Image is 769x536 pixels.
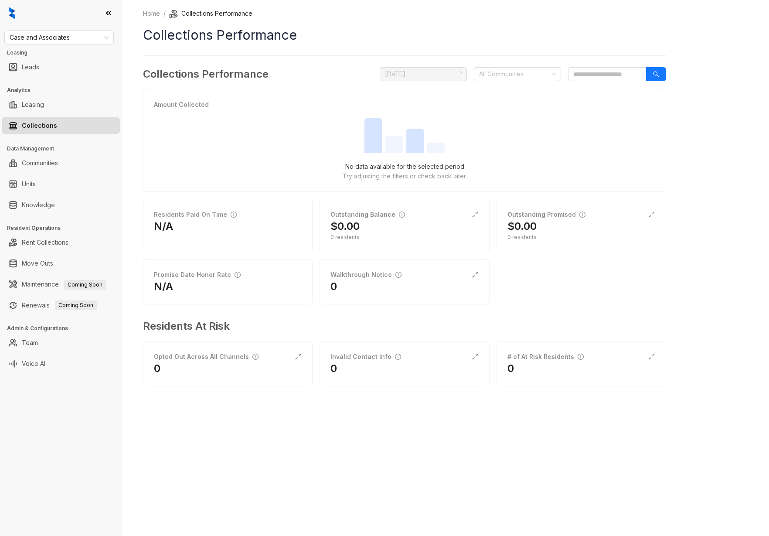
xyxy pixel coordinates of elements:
li: Team [2,334,120,352]
h2: $0.00 [507,219,537,233]
span: info-circle [235,272,241,278]
h2: N/A [154,219,173,233]
span: search [653,71,659,77]
a: RenewalsComing Soon [22,297,97,314]
div: Promise Date Honor Rate [154,270,241,280]
li: / [163,9,166,18]
li: Maintenance [2,276,120,293]
a: Units [22,175,36,193]
span: Case and Associates [10,31,109,44]
span: expand-alt [295,353,302,360]
li: Rent Collections [2,234,120,251]
h3: Admin & Configurations [7,324,122,332]
div: Outstanding Balance [330,210,405,219]
div: 0 residents [330,233,478,241]
h2: $0.00 [330,219,360,233]
li: Collections [2,117,120,134]
span: expand-alt [472,271,479,278]
span: info-circle [399,212,405,218]
h3: Collections Performance [143,66,269,82]
div: Walkthrough Notice [330,270,402,280]
span: Coming Soon [55,300,97,310]
li: Renewals [2,297,120,314]
h3: Residents At Risk [143,318,659,334]
h2: 0 [330,362,337,376]
li: Collections Performance [169,9,252,18]
span: info-circle [252,354,259,360]
li: Communities [2,154,120,172]
h2: 0 [154,362,160,376]
a: Move Outs [22,255,53,272]
span: expand-alt [648,353,655,360]
span: info-circle [231,212,237,218]
span: info-circle [395,272,402,278]
span: info-circle [395,354,401,360]
h3: Leasing [7,49,122,57]
h3: Data Management [7,145,122,153]
div: # of At Risk Residents [507,352,584,362]
p: No data available for the selected period [345,162,464,171]
div: Outstanding Promised [507,210,585,219]
a: Voice AI [22,355,45,372]
span: info-circle [579,212,585,218]
div: Opted Out Across All Channels [154,352,259,362]
span: expand-alt [472,353,479,360]
a: Leasing [22,96,44,113]
li: Move Outs [2,255,120,272]
h3: Analytics [7,86,122,94]
img: logo [9,7,15,19]
a: Home [141,9,162,18]
li: Knowledge [2,196,120,214]
a: Rent Collections [22,234,68,251]
a: Communities [22,154,58,172]
span: loading [457,72,462,77]
h2: 0 [330,280,337,294]
span: Coming Soon [64,280,106,290]
li: Voice AI [2,355,120,372]
a: Collections [22,117,57,134]
a: Knowledge [22,196,55,214]
div: Invalid Contact Info [330,352,401,362]
a: Leads [22,58,39,76]
strong: Amount Collected [154,101,209,108]
span: info-circle [578,354,584,360]
div: Residents Paid On Time [154,210,237,219]
span: expand-alt [472,211,479,218]
li: Units [2,175,120,193]
h1: Collections Performance [143,25,666,45]
div: 0 residents [507,233,655,241]
h2: N/A [154,280,173,294]
a: Team [22,334,38,352]
p: Try adjusting the filters or check back later. [343,171,467,181]
span: August 2025 [385,68,462,81]
li: Leasing [2,96,120,113]
li: Leads [2,58,120,76]
span: expand-alt [648,211,655,218]
h3: Resident Operations [7,224,122,232]
h2: 0 [507,362,514,376]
